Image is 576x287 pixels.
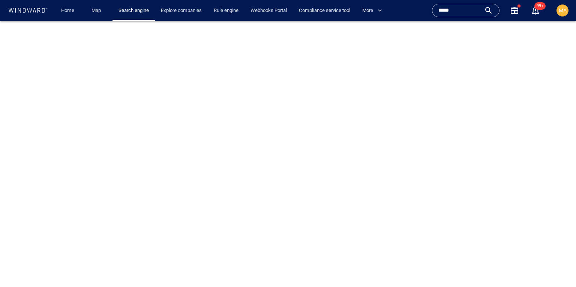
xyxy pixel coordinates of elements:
[544,253,570,281] iframe: Chat
[531,6,540,15] button: 99+
[115,4,152,17] a: Search engine
[534,2,546,10] span: 99+
[158,4,205,17] a: Explore companies
[211,4,241,17] a: Rule engine
[85,4,109,17] button: Map
[531,6,540,15] div: Notification center
[362,6,382,15] span: More
[359,4,388,17] button: More
[559,7,567,13] span: MA
[58,4,77,17] a: Home
[296,4,353,17] a: Compliance service tool
[88,4,106,17] a: Map
[555,3,570,18] button: MA
[55,4,79,17] button: Home
[529,4,541,16] a: 99+
[247,4,290,17] a: Webhooks Portal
